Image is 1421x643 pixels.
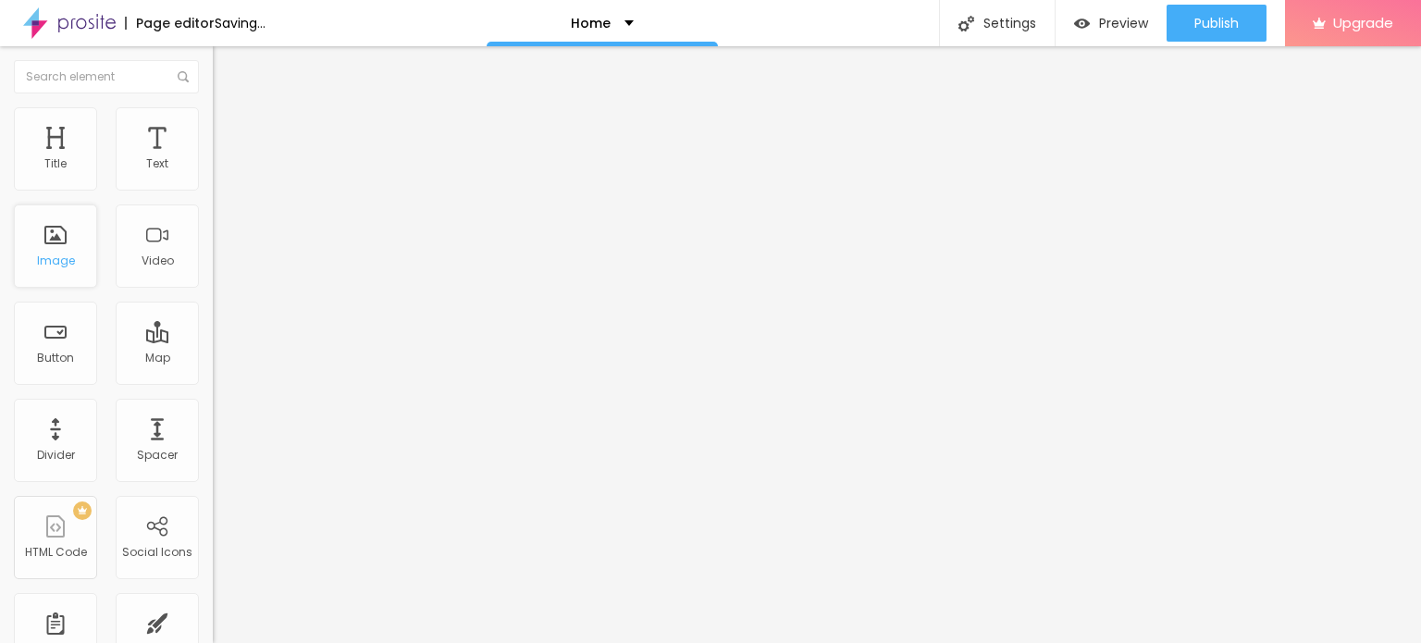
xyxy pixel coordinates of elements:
[125,17,215,30] div: Page editor
[25,546,87,559] div: HTML Code
[14,60,199,93] input: Search element
[215,17,266,30] div: Saving...
[137,449,178,462] div: Spacer
[146,157,168,170] div: Text
[1167,5,1267,42] button: Publish
[1333,15,1393,31] span: Upgrade
[142,254,174,267] div: Video
[1056,5,1167,42] button: Preview
[145,352,170,365] div: Map
[178,71,189,82] img: Icone
[958,16,974,31] img: Icone
[571,17,611,30] p: Home
[213,46,1421,643] iframe: Editor
[37,449,75,462] div: Divider
[37,254,75,267] div: Image
[1074,16,1090,31] img: view-1.svg
[122,546,192,559] div: Social Icons
[44,157,67,170] div: Title
[1099,16,1148,31] span: Preview
[37,352,74,365] div: Button
[1194,16,1239,31] span: Publish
